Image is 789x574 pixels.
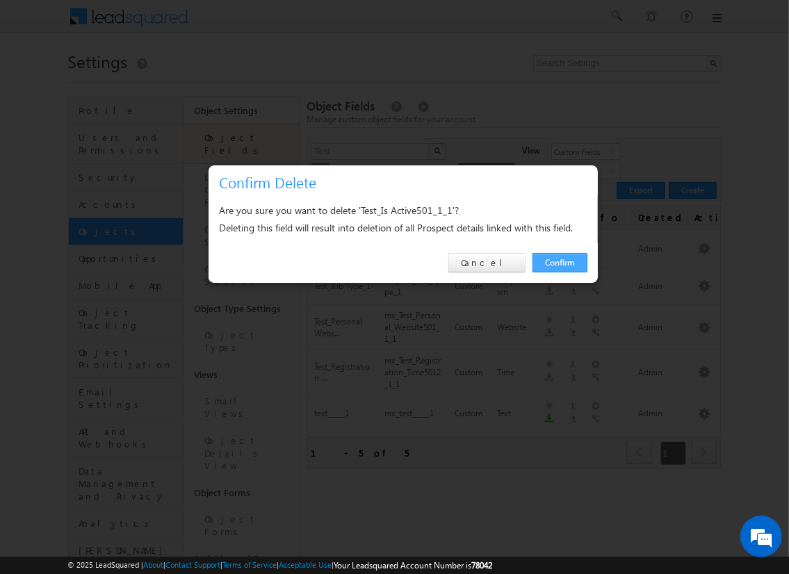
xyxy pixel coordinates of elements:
a: Terms of Service [223,560,277,569]
span: 78042 [472,560,493,571]
textarea: Type your message and click 'Submit' [18,129,254,416]
span: Your Leadsquared Account Number is [334,560,493,571]
span: © 2025 LeadSquared | | | | | [68,559,493,572]
a: Contact Support [166,560,221,569]
a: Confirm [532,253,587,272]
a: Cancel [448,253,526,272]
div: Leave a message [72,73,234,91]
img: d_60004797649_company_0_60004797649 [24,73,58,91]
em: Submit [204,428,252,447]
div: Minimize live chat window [228,7,261,40]
a: About [144,560,164,569]
div: Are you sure you want to delete 'Test_Is Active501_1_1'? Deleting this field will result into del... [219,202,587,236]
h3: Confirm Delete [219,170,593,195]
a: Acceptable Use [279,560,332,569]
